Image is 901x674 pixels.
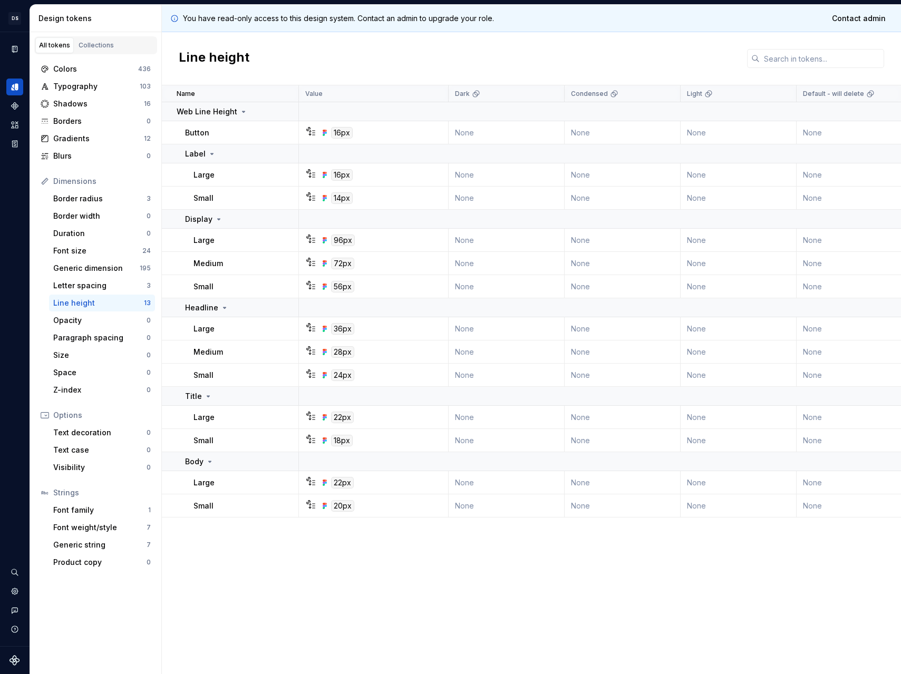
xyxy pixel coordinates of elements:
div: 0 [147,334,151,342]
p: Large [193,235,215,246]
div: 12 [144,134,151,143]
p: Web Line Height [177,106,237,117]
a: Colors436 [36,61,155,77]
div: Typography [53,81,140,92]
div: Blurs [53,151,147,161]
td: None [449,187,565,210]
div: Paragraph spacing [53,333,147,343]
div: Text case [53,445,147,455]
div: 0 [147,558,151,566]
div: Font family [53,505,148,515]
td: None [565,340,681,364]
td: None [565,471,681,494]
div: 103 [140,82,151,91]
td: None [449,406,565,429]
a: Components [6,97,23,114]
input: Search in tokens... [760,49,884,68]
div: Design tokens [38,13,157,24]
td: None [565,406,681,429]
div: All tokens [39,41,70,50]
td: None [681,340,797,364]
div: 16 [144,100,151,108]
td: None [565,364,681,387]
div: 0 [147,212,151,220]
td: None [449,494,565,517]
a: Shadows16 [36,95,155,112]
div: 3 [147,281,151,290]
div: 24px [331,369,354,381]
td: None [565,229,681,252]
td: None [449,275,565,298]
div: Font weight/style [53,522,147,533]
div: 14px [331,192,353,204]
p: Small [193,501,214,511]
div: 0 [147,152,151,160]
button: Contact support [6,602,23,619]
td: None [449,229,565,252]
td: None [681,471,797,494]
div: 18px [331,435,353,446]
a: Borders0 [36,113,155,130]
p: Small [193,370,214,380]
svg: Supernova Logo [9,655,20,666]
div: 0 [147,229,151,238]
div: Product copy [53,557,147,568]
p: Large [193,477,215,488]
span: Contact admin [832,13,886,24]
div: Font size [53,246,142,256]
a: Space0 [49,364,155,381]
div: Dimensions [53,176,151,187]
div: Duration [53,228,147,239]
div: Settings [6,583,23,600]
p: Large [193,324,215,334]
a: Design tokens [6,79,23,95]
td: None [449,252,565,275]
div: 0 [147,446,151,454]
div: 1 [148,506,151,514]
div: Opacity [53,315,147,326]
p: Title [185,391,202,402]
a: Assets [6,116,23,133]
td: None [449,317,565,340]
td: None [681,406,797,429]
a: Text decoration0 [49,424,155,441]
div: 0 [147,463,151,472]
div: 7 [147,541,151,549]
div: 16px [331,127,353,139]
p: Name [177,90,195,98]
a: Z-index0 [49,382,155,398]
div: 24 [142,247,151,255]
p: Button [185,128,209,138]
td: None [565,163,681,187]
td: None [681,252,797,275]
a: Size0 [49,347,155,364]
a: Line height13 [49,295,155,311]
div: Space [53,367,147,378]
div: Letter spacing [53,280,147,291]
a: Generic string7 [49,536,155,553]
p: Small [193,435,214,446]
div: 3 [147,194,151,203]
div: Border width [53,211,147,221]
td: None [681,163,797,187]
td: None [681,121,797,144]
div: 0 [147,351,151,359]
td: None [449,364,565,387]
div: Options [53,410,151,421]
div: Size [53,350,147,360]
div: Colors [53,64,138,74]
td: None [681,229,797,252]
a: Font family1 [49,502,155,519]
p: Large [193,170,215,180]
div: Borders [53,116,147,126]
td: None [565,429,681,452]
div: 0 [147,117,151,125]
a: Gradients12 [36,130,155,147]
a: Documentation [6,41,23,57]
p: Small [193,281,214,292]
div: 436 [138,65,151,73]
div: 22px [331,477,354,489]
div: 7 [147,523,151,532]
